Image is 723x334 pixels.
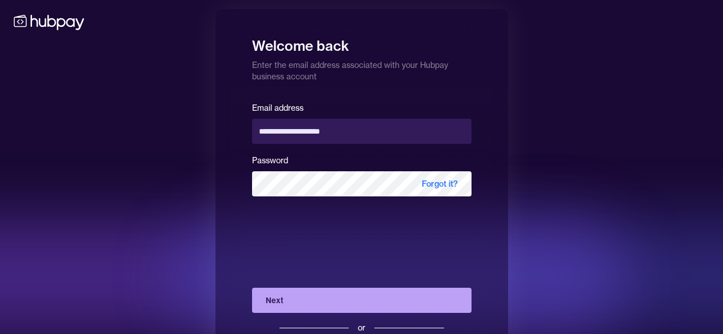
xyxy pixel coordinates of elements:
div: or [358,322,365,333]
p: Enter the email address associated with your Hubpay business account [252,55,472,82]
label: Email address [252,103,303,113]
label: Password [252,155,288,166]
button: Next [252,288,472,313]
span: Forgot it? [408,171,472,196]
h1: Welcome back [252,30,472,55]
